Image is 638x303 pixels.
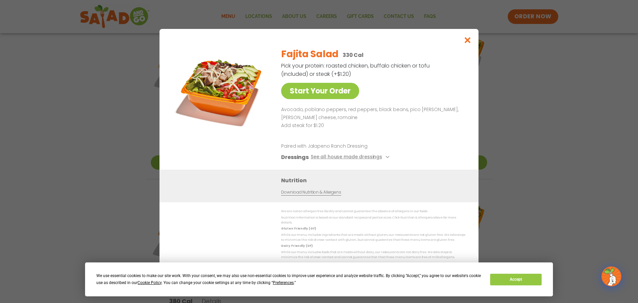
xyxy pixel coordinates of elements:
[281,232,465,243] p: While our menu includes ingredients that are made without gluten, our restaurants are not gluten ...
[281,215,465,226] p: Nutrition information is based on our standard recipes and portion sizes. Click Nutrition & Aller...
[281,176,469,185] h3: Nutrition
[457,29,478,51] button: Close modal
[281,244,312,248] strong: Dairy Friendly (DF)
[281,122,463,130] p: Add steak for $1.20
[490,274,541,285] button: Accept
[96,272,482,286] div: We use essential cookies to make our site work. With your consent, we may also use non-essential ...
[281,106,463,122] p: Avocado, poblano peppers, red peppers, black beans, pico [PERSON_NAME], [PERSON_NAME] cheese, rom...
[281,83,359,99] a: Start Your Order
[174,42,267,135] img: Featured product photo for Fajita Salad
[281,62,431,78] p: Pick your protein: roasted chicken, buffalo chicken or tofu (included) or steak (+$1.20)
[138,280,161,285] span: Cookie Policy
[281,209,465,214] p: We are not an allergen free facility and cannot guarantee the absence of allergens in our foods.
[281,249,465,260] p: While our menu includes foods that are made without dairy, our restaurants are not dairy free. We...
[311,153,391,161] button: See all house made dressings
[85,262,553,296] div: Cookie Consent Prompt
[281,189,341,196] a: Download Nutrition & Allergens
[281,47,339,61] h2: Fajita Salad
[343,51,364,59] p: 330 Cal
[281,143,404,150] p: Paired with Jalapeno Ranch Dressing
[273,280,294,285] span: Preferences
[602,267,621,286] img: wpChatIcon
[281,227,316,230] strong: Gluten Friendly (GF)
[281,153,309,161] h3: Dressings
